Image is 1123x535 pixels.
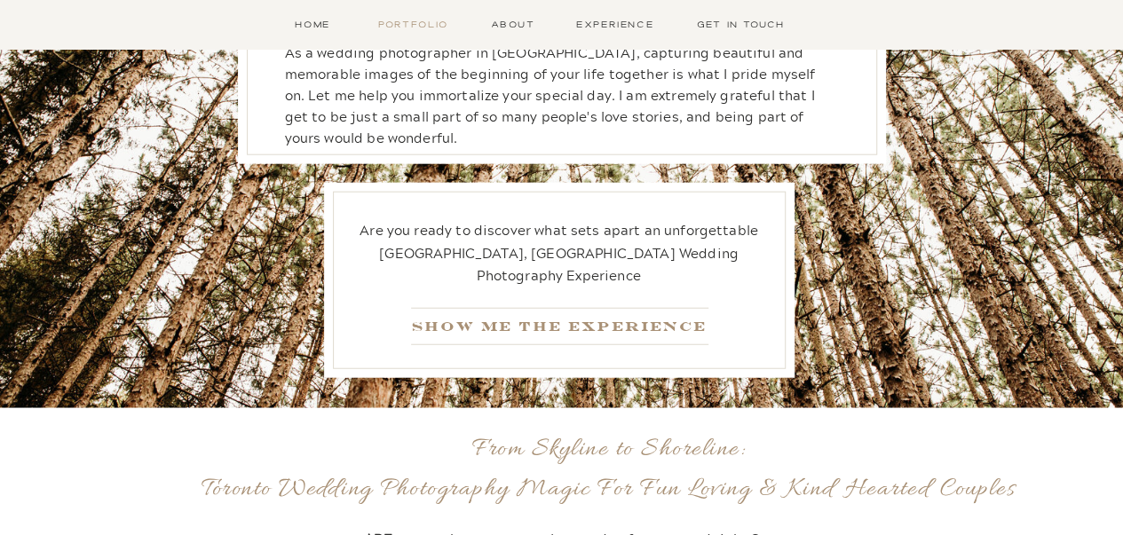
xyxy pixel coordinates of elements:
p: As a wedding photographer in [GEOGRAPHIC_DATA], capturing beautiful and memorable images of the b... [285,42,839,136]
a: Home [285,17,341,32]
a: Show me The Experience [411,309,708,344]
a: Get in Touch [692,17,790,32]
a: Portfolio [375,17,453,32]
a: About [487,17,539,32]
a: Experience [573,17,658,32]
p: Are you ready to discover what sets apart an unforgettable [GEOGRAPHIC_DATA], [GEOGRAPHIC_DATA] W... [336,218,782,262]
h2: From Skyline to Shoreline: Toronto Wedding Photography Magic For Fun Loving & Kind Hearted Couples [153,430,1065,509]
